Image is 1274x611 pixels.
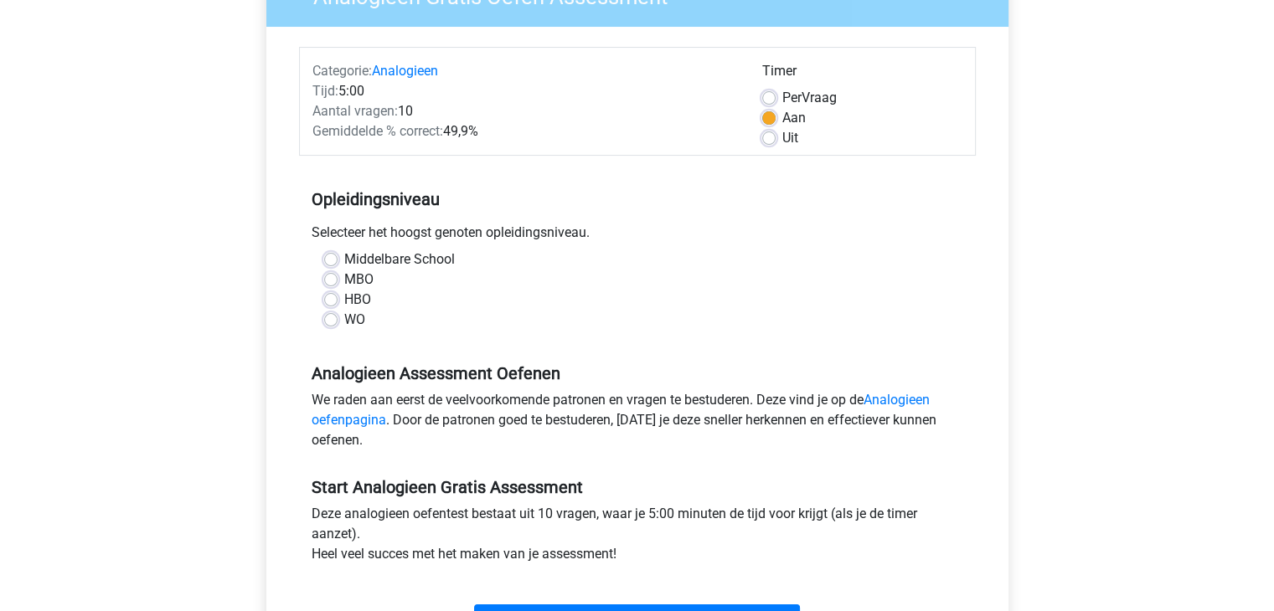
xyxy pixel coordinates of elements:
span: Per [782,90,802,105]
label: Vraag [782,88,837,108]
label: Aan [782,108,806,128]
h5: Analogieen Assessment Oefenen [312,363,963,383]
span: Categorie: [312,63,372,79]
div: We raden aan eerst de veelvoorkomende patronen en vragen te bestuderen. Deze vind je op de . Door... [299,390,976,457]
h5: Start Analogieen Gratis Assessment [312,477,963,497]
label: Middelbare School [344,249,455,270]
div: 5:00 [300,81,750,101]
div: 10 [300,101,750,121]
a: Analogieen [372,63,438,79]
label: WO [344,310,365,330]
span: Aantal vragen: [312,103,398,119]
div: Deze analogieen oefentest bestaat uit 10 vragen, waar je 5:00 minuten de tijd voor krijgt (als je... [299,504,976,571]
label: HBO [344,290,371,310]
span: Tijd: [312,83,338,99]
div: Timer [762,61,962,88]
label: MBO [344,270,374,290]
div: 49,9% [300,121,750,141]
div: Selecteer het hoogst genoten opleidingsniveau. [299,223,976,249]
label: Uit [782,128,798,148]
h5: Opleidingsniveau [312,182,963,216]
span: Gemiddelde % correct: [312,123,443,139]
